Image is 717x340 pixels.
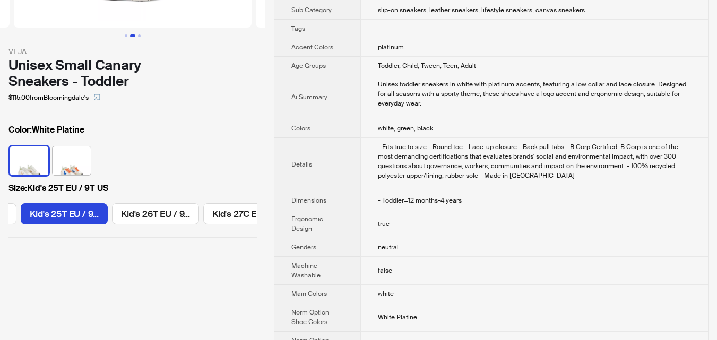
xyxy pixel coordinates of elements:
span: true [378,220,390,228]
label: available [53,145,91,174]
img: White Indigo [53,146,91,175]
span: neutral [378,243,399,251]
span: false [378,266,392,275]
span: select [94,94,100,100]
div: VEJA [8,46,257,57]
span: Sub Category [291,6,332,14]
label: White Platine [8,124,257,136]
span: Colors [291,124,310,133]
span: Size : [8,182,27,194]
span: Accent Colors [291,43,333,51]
label: available [112,203,199,224]
label: available [21,203,108,224]
span: Ergonomic Design [291,215,323,233]
button: Go to slide 2 [130,34,135,37]
label: available [203,203,289,224]
button: Go to slide 1 [125,34,127,37]
span: Main Colors [291,290,327,298]
span: Kid's 27C EU / 1... [212,208,280,220]
span: Kid's 25T EU / 9... [30,208,99,220]
span: slip-on sneakers, leather sneakers, lifestyle sneakers, canvas sneakers [378,6,585,14]
span: Age Groups [291,62,326,70]
span: Ai Summary [291,93,327,101]
span: platinum [378,43,404,51]
span: Details [291,160,312,169]
span: Kid's 26T EU / 9... [121,208,190,220]
div: Unisex Small Canary Sneakers - Toddler [8,57,257,89]
span: Toddler, Child, Tween, Teen, Adult [378,62,476,70]
span: Machine Washable [291,261,321,280]
div: Unisex toddler sneakers in white with platinum accents, featuring a low collar and lace closure. ... [378,80,691,108]
span: Norm Option Shoe Colors [291,308,329,326]
span: Genders [291,243,316,251]
span: - Toddler=12 months-4 years [378,196,462,205]
span: white, green, black [378,124,433,133]
button: Go to slide 3 [138,34,141,37]
span: Tags [291,24,305,33]
span: Color : [8,124,32,135]
img: White Platine [10,146,48,175]
span: white [378,290,394,298]
div: - Fits true to size - Round toe - Lace-up closure - Back pull tabs - B Corp Certified. B Corp is ... [378,142,691,180]
span: Dimensions [291,196,326,205]
span: White Platine [378,313,417,321]
label: available [10,145,48,174]
div: $115.00 from Bloomingdale's [8,89,257,106]
label: Kid's 25T EU / 9T US [8,182,257,195]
